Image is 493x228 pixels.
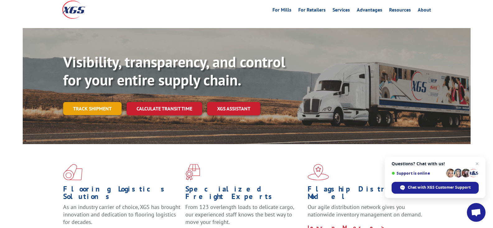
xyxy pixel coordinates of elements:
span: Our agile distribution network gives you nationwide inventory management on demand. [308,203,422,218]
b: Visibility, transparency, and control for your entire supply chain. [63,52,285,90]
img: xgs-icon-focused-on-flooring-red [185,164,200,180]
h1: Specialized Freight Experts [185,185,303,203]
a: Advantages [357,7,382,14]
a: About [418,7,431,14]
img: xgs-icon-flagship-distribution-model-red [308,164,329,180]
span: Questions? Chat with us! [392,161,479,166]
img: xgs-icon-total-supply-chain-intelligence-red [63,164,82,180]
div: Open chat [467,203,486,222]
h1: Flagship Distribution Model [308,185,425,203]
a: For Mills [272,7,291,14]
span: Close chat [473,160,481,167]
a: XGS ASSISTANT [207,102,260,115]
a: Calculate transit time [127,102,202,115]
a: Services [333,7,350,14]
span: Support is online [392,171,444,176]
h1: Flooring Logistics Solutions [63,185,181,203]
a: Resources [389,7,411,14]
span: Chat with XGS Customer Support [408,185,471,190]
a: For Retailers [298,7,326,14]
div: Chat with XGS Customer Support [392,182,479,194]
a: Track shipment [63,102,122,115]
span: As an industry carrier of choice, XGS has brought innovation and dedication to flooring logistics... [63,203,180,226]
